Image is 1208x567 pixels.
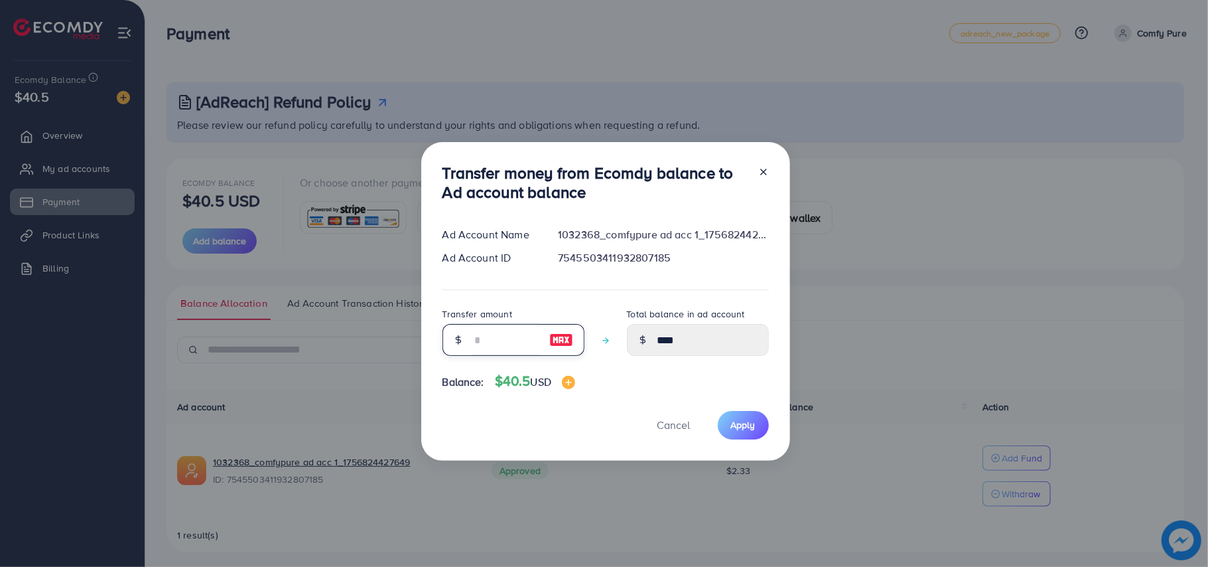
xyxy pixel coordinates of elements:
[531,374,551,389] span: USD
[547,227,779,242] div: 1032368_comfypure ad acc 1_1756824427649
[495,373,575,390] h4: $40.5
[442,307,512,321] label: Transfer amount
[627,307,745,321] label: Total balance in ad account
[442,163,748,202] h3: Transfer money from Ecomdy balance to Ad account balance
[731,418,756,432] span: Apply
[432,227,548,242] div: Ad Account Name
[657,418,691,432] span: Cancel
[641,411,707,440] button: Cancel
[718,411,769,440] button: Apply
[432,250,548,266] div: Ad Account ID
[549,332,573,348] img: image
[442,374,484,390] span: Balance:
[562,376,575,389] img: image
[547,250,779,266] div: 7545503411932807185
